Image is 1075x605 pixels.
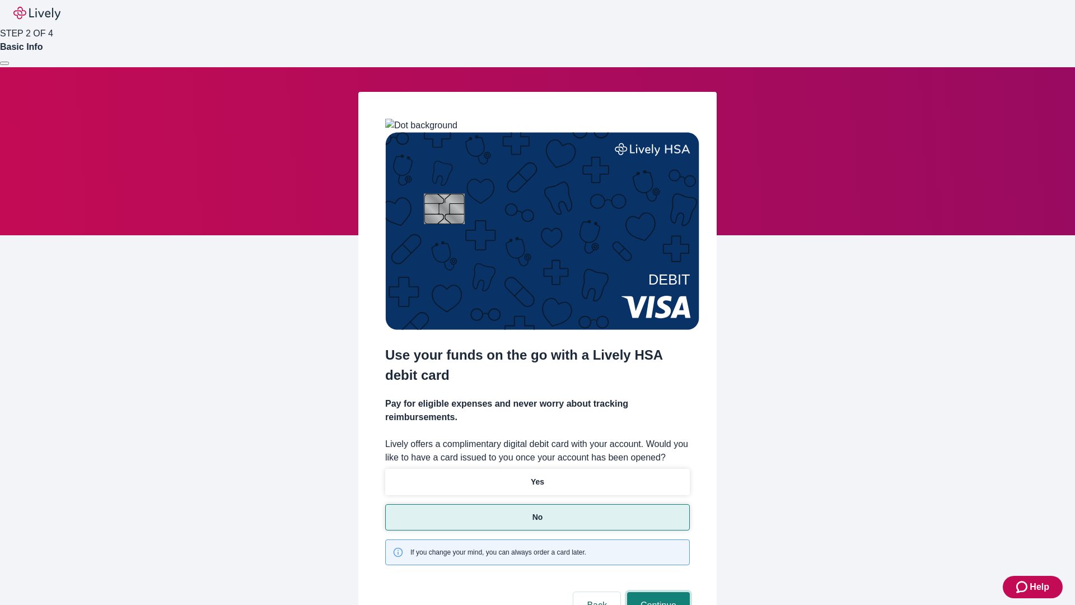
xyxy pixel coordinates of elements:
p: Yes [531,476,544,488]
img: Dot background [385,119,457,132]
h2: Use your funds on the go with a Lively HSA debit card [385,345,690,385]
label: Lively offers a complimentary digital debit card with your account. Would you like to have a card... [385,438,690,464]
img: Debit card [385,132,699,330]
button: Zendesk support iconHelp [1003,576,1063,598]
h4: Pay for eligible expenses and never worry about tracking reimbursements. [385,397,690,424]
svg: Zendesk support icon [1016,580,1030,594]
button: No [385,504,690,530]
button: Yes [385,469,690,495]
img: Lively [13,7,60,20]
span: If you change your mind, you can always order a card later. [410,547,586,557]
span: Help [1030,580,1049,594]
p: No [532,511,543,523]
